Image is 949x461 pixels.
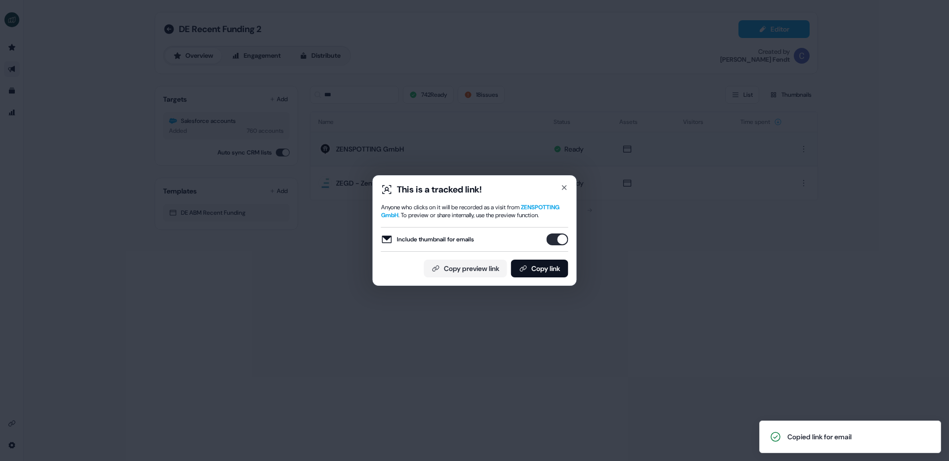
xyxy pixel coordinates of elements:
[381,233,474,245] label: Include thumbnail for emails
[511,260,568,277] button: Copy link
[787,432,852,442] div: Copied link for email
[424,260,507,277] button: Copy preview link
[381,203,560,219] span: ZENSPOTTING GmbH
[381,203,568,219] div: Anyone who clicks on it will be recorded as a visit from . To preview or share internally, use th...
[397,184,482,195] div: This is a tracked link!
